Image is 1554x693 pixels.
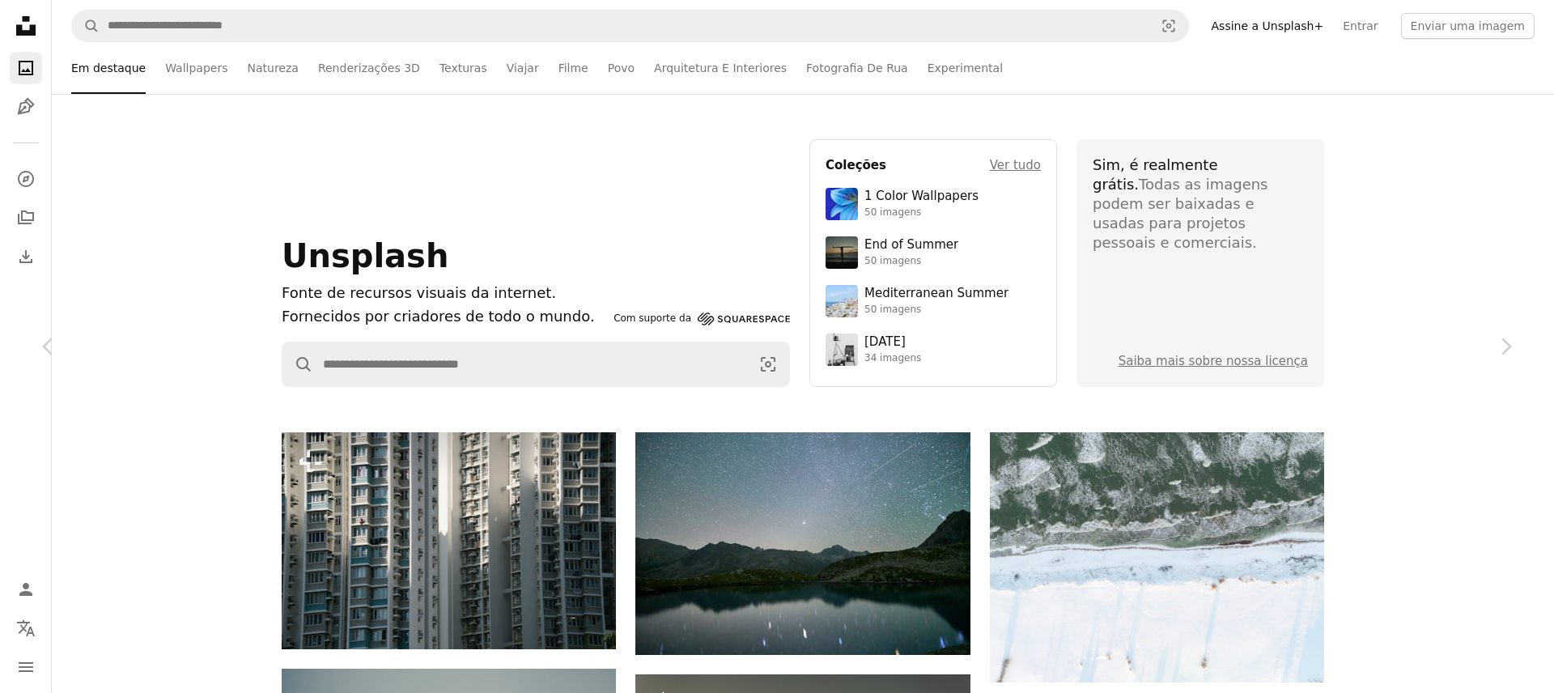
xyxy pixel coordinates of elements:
[1202,13,1334,39] a: Assine a Unsplash+
[826,236,858,269] img: premium_photo-1754398386796-ea3dec2a6302
[10,240,42,273] a: Histórico de downloads
[654,42,787,94] a: Arquitetura E Interiores
[1457,269,1554,424] a: Próximo
[558,42,588,94] a: Filme
[318,42,420,94] a: Renderizações 3D
[864,352,921,365] div: 34 imagens
[747,342,789,386] button: Pesquisa visual
[635,536,970,551] a: Céu noturno estrelado sobre um lago calmo da montanha
[10,91,42,123] a: Ilustrações
[864,206,979,219] div: 50 imagens
[990,550,1324,564] a: Paisagem coberta de neve com água congelada
[507,42,539,94] a: Viajar
[10,202,42,234] a: Coleções
[282,342,790,387] form: Pesquise conteúdo visual em todo o site
[864,255,958,268] div: 50 imagens
[1333,13,1387,39] a: Entrar
[826,188,858,220] img: premium_photo-1688045582333-c8b6961773e0
[614,309,790,329] a: Com suporte da
[1093,156,1217,193] span: Sim, é realmente grátis.
[72,11,100,41] button: Pesquise na Unsplash
[282,282,607,305] h1: Fonte de recursos visuais da internet.
[826,334,1041,366] a: [DATE]34 imagens
[608,42,635,94] a: Povo
[282,305,607,329] p: Fornecidos por criadores de todo o mundo.
[826,236,1041,269] a: End of Summer50 imagens
[10,52,42,84] a: Fotos
[826,285,1041,317] a: Mediterranean Summer50 imagens
[826,334,858,366] img: photo-1682590564399-95f0109652fe
[10,163,42,195] a: Explorar
[864,237,958,253] div: End of Summer
[806,42,908,94] a: Fotografia De Rua
[635,432,970,655] img: Céu noturno estrelado sobre um lago calmo da montanha
[1401,13,1535,39] button: Enviar uma imagem
[990,432,1324,682] img: Paisagem coberta de neve com água congelada
[826,155,886,175] h4: Coleções
[864,189,979,205] div: 1 Color Wallpapers
[10,651,42,683] button: Menu
[990,155,1041,175] a: Ver tudo
[928,42,1003,94] a: Experimental
[826,285,858,317] img: premium_photo-1688410049290-d7394cc7d5df
[864,286,1008,302] div: Mediterranean Summer
[165,42,227,94] a: Wallpapers
[71,10,1189,42] form: Pesquise conteúdo visual em todo o site
[1119,354,1308,368] a: Saiba mais sobre nossa licença
[1149,11,1188,41] button: Pesquisa visual
[826,188,1041,220] a: 1 Color Wallpapers50 imagens
[248,42,299,94] a: Natureza
[864,304,1008,317] div: 50 imagens
[439,42,487,94] a: Texturas
[282,342,313,386] button: Pesquise na Unsplash
[282,533,616,547] a: Prédios de apartamentos altos com muitas janelas e varandas.
[10,573,42,606] a: Entrar / Cadastrar-se
[864,334,921,351] div: [DATE]
[1093,155,1308,253] div: Todas as imagens podem ser baixadas e usadas para projetos pessoais e comerciais.
[282,432,616,649] img: Prédios de apartamentos altos com muitas janelas e varandas.
[10,612,42,644] button: Idioma
[282,237,448,274] span: Unsplash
